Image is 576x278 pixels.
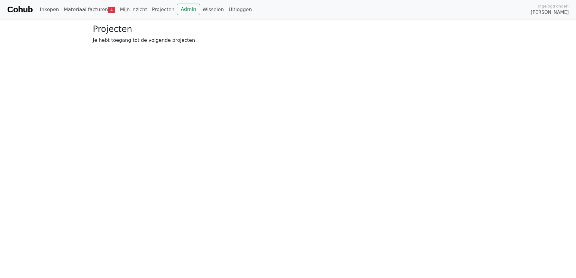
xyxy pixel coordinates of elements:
a: Inkopen [37,4,61,16]
a: Cohub [7,2,33,17]
a: Uitloggen [226,4,254,16]
span: 4 [108,7,115,13]
h3: Projecten [93,24,483,34]
span: Ingelogd onder: [538,3,569,9]
p: Je hebt toegang tot de volgende projecten [93,37,483,44]
a: Wisselen [200,4,226,16]
a: Admin [177,4,200,15]
span: [PERSON_NAME] [531,9,569,16]
a: Mijn inzicht [117,4,150,16]
a: Projecten [149,4,177,16]
a: Materiaal facturen4 [61,4,117,16]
